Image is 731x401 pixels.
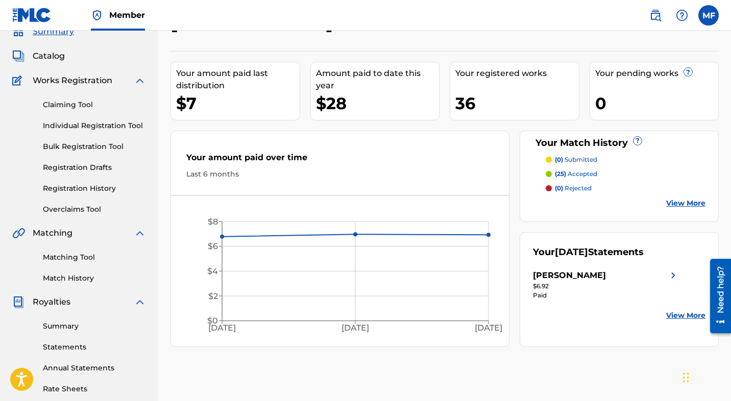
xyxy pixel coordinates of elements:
[43,141,146,152] a: Bulk Registration Tool
[667,269,679,282] img: right chevron icon
[546,169,705,179] a: (25) accepted
[684,68,692,76] span: ?
[207,266,218,276] tspan: $4
[12,50,25,62] img: Catalog
[208,241,218,251] tspan: $6
[645,5,666,26] a: Public Search
[555,155,597,164] p: submitted
[316,92,440,115] div: $28
[207,316,218,325] tspan: $0
[43,273,146,284] a: Match History
[533,269,606,282] div: [PERSON_NAME]
[666,310,705,321] a: View More
[475,323,502,333] tspan: [DATE]
[43,321,146,332] a: Summary
[676,9,688,21] img: help
[633,137,642,145] span: ?
[33,227,72,239] span: Matching
[12,26,25,38] img: Summary
[555,156,563,163] span: (0)
[12,8,52,22] img: MLC Logo
[546,155,705,164] a: (0) submitted
[43,120,146,131] a: Individual Registration Tool
[533,269,680,300] a: [PERSON_NAME]right chevron icon$6.92Paid
[12,74,26,87] img: Works Registration
[109,9,145,21] span: Member
[12,50,65,62] a: CatalogCatalog
[134,74,146,87] img: expand
[533,291,680,300] div: Paid
[533,136,705,150] div: Your Match History
[555,169,597,179] p: accepted
[91,9,103,21] img: Top Rightsholder
[555,184,563,192] span: (0)
[43,342,146,353] a: Statements
[33,26,74,38] span: Summary
[595,92,719,115] div: 0
[533,282,680,291] div: $6.92
[186,152,494,169] div: Your amount paid over time
[455,67,579,80] div: Your registered works
[666,198,705,209] a: View More
[342,323,369,333] tspan: [DATE]
[555,170,566,178] span: (25)
[680,352,731,401] iframe: Chat Widget
[43,363,146,373] a: Annual Statements
[208,291,218,301] tspan: $2
[595,67,719,80] div: Your pending works
[12,227,25,239] img: Matching
[43,183,146,194] a: Registration History
[33,296,70,308] span: Royalties
[316,67,440,92] div: Amount paid to date this year
[43,252,146,263] a: Matching Tool
[43,384,146,394] a: Rate Sheets
[208,323,236,333] tspan: [DATE]
[12,26,74,38] a: SummarySummary
[672,5,692,26] div: Help
[208,217,218,227] tspan: $8
[33,74,112,87] span: Works Registration
[698,5,719,26] div: User Menu
[43,162,146,173] a: Registration Drafts
[134,227,146,239] img: expand
[546,184,705,193] a: (0) rejected
[12,296,25,308] img: Royalties
[649,9,662,21] img: search
[683,362,689,393] div: Drag
[176,92,300,115] div: $7
[176,67,300,92] div: Your amount paid last distribution
[186,169,494,180] div: Last 6 months
[43,204,146,215] a: Overclaims Tool
[555,184,592,193] p: rejected
[702,255,731,337] iframe: Resource Center
[43,99,146,110] a: Claiming Tool
[455,92,579,115] div: 36
[555,246,588,258] span: [DATE]
[134,296,146,308] img: expand
[533,245,644,259] div: Your Statements
[33,50,65,62] span: Catalog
